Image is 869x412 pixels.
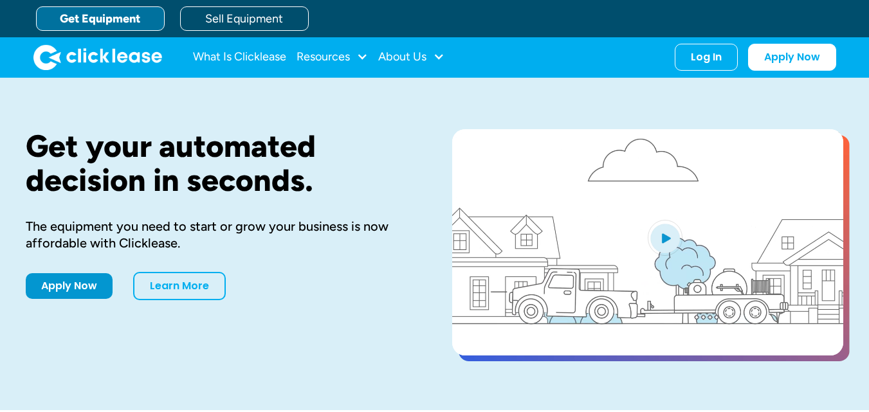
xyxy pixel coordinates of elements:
a: Apply Now [748,44,836,71]
h1: Get your automated decision in seconds. [26,129,411,197]
img: Blue play button logo on a light blue circular background [648,220,682,256]
a: What Is Clicklease [193,44,286,70]
a: Learn More [133,272,226,300]
div: Log In [691,51,722,64]
a: open lightbox [452,129,843,355]
div: The equipment you need to start or grow your business is now affordable with Clicklease. [26,218,411,251]
div: Resources [297,44,368,70]
a: home [33,44,162,70]
a: Get Equipment [36,6,165,31]
a: Sell Equipment [180,6,309,31]
div: About Us [378,44,444,70]
a: Apply Now [26,273,113,299]
img: Clicklease logo [33,44,162,70]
